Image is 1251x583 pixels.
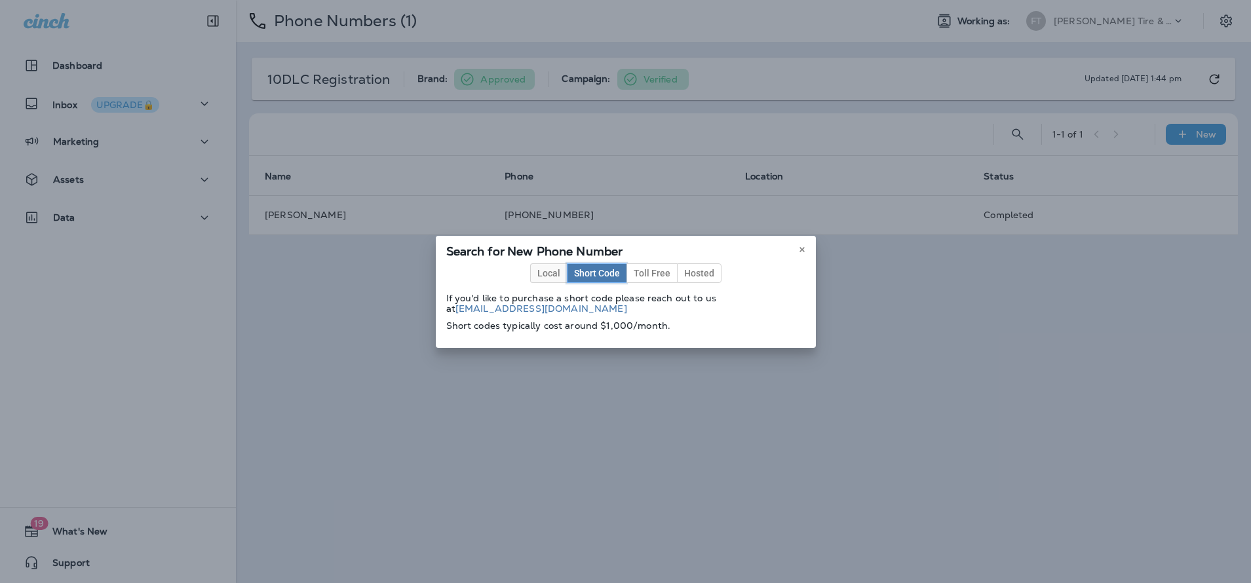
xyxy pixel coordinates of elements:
span: Toll Free [634,269,670,278]
div: Search for New Phone Number [436,236,816,263]
button: Local [530,263,567,283]
p: Short codes typically cost around $1,000/month. [446,320,805,331]
span: Hosted [684,269,714,278]
button: Hosted [677,263,722,283]
span: Short Code [574,269,620,278]
a: [EMAIL_ADDRESS][DOMAIN_NAME] [455,303,627,314]
button: Toll Free [626,263,677,283]
span: Local [537,269,560,278]
p: If you'd like to purchase a short code please reach out to us at [446,293,805,314]
button: Short Code [567,263,626,283]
